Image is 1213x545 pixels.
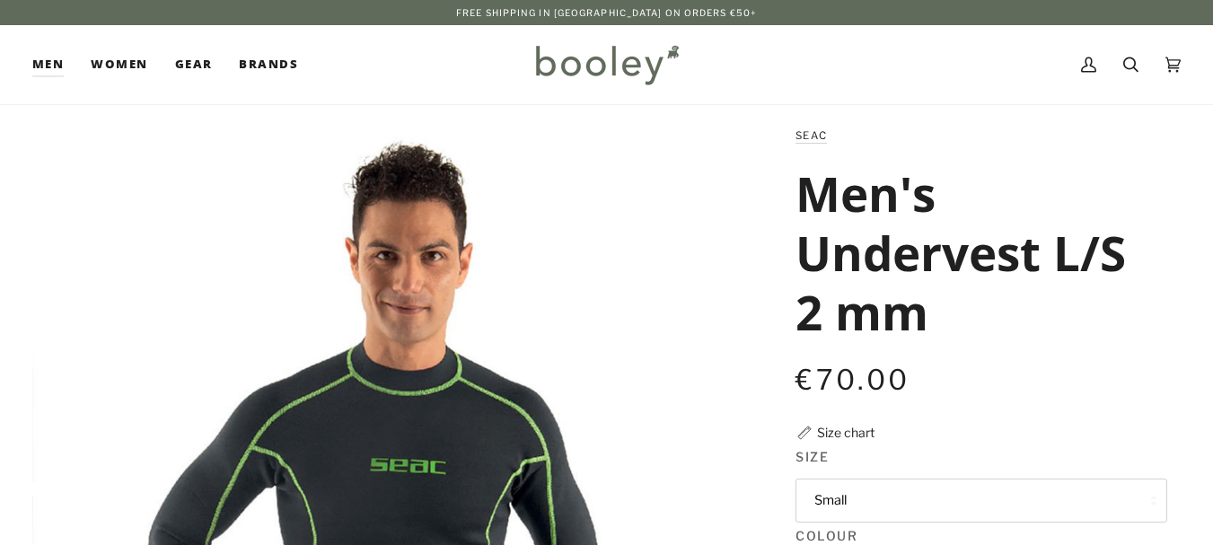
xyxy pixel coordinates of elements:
[162,25,226,104] a: Gear
[795,163,1154,341] h1: Men's Undervest L/S 2 mm
[32,56,64,74] span: Men
[528,39,685,91] img: Booley
[795,363,910,397] span: €70.00
[239,56,298,74] span: Brands
[175,56,213,74] span: Gear
[225,25,312,104] a: Brands
[795,129,827,142] a: Seac
[77,25,161,104] a: Women
[795,526,857,545] span: Colour
[817,423,875,442] div: Size chart
[456,5,757,20] p: Free Shipping in [GEOGRAPHIC_DATA] on Orders €50+
[795,479,1167,523] button: Small
[32,25,77,104] a: Men
[795,447,829,466] span: Size
[91,56,147,74] span: Women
